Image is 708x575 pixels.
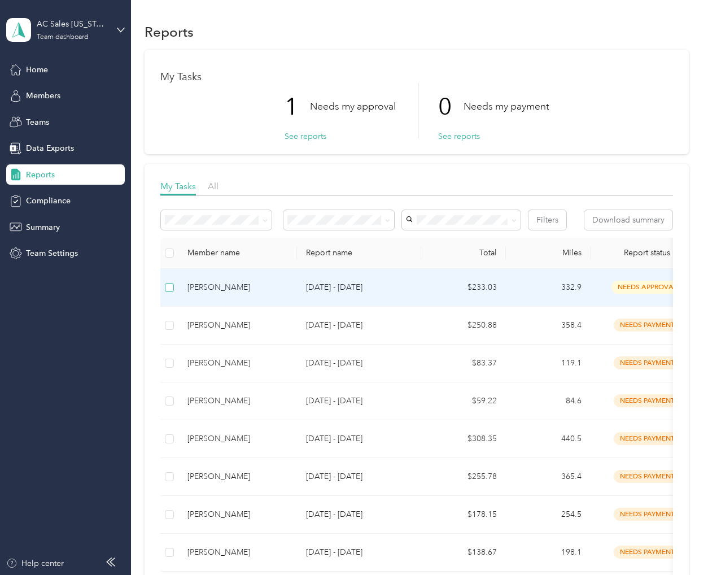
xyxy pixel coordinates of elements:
iframe: Everlance-gr Chat Button Frame [645,512,708,575]
th: Report name [297,238,421,269]
p: [DATE] - [DATE] [306,508,412,521]
td: $308.35 [421,420,506,458]
span: Home [26,64,48,76]
span: needs payment [614,432,680,445]
p: Needs my payment [464,99,549,114]
p: [DATE] - [DATE] [306,319,412,332]
button: See reports [285,130,326,142]
span: needs payment [614,319,680,332]
p: 1 [285,83,310,130]
td: 440.5 [506,420,591,458]
button: Help center [6,557,64,569]
span: Report status [600,248,694,258]
div: [PERSON_NAME] [187,395,288,407]
span: All [208,181,218,191]
span: needs approval [611,281,683,294]
td: $178.15 [421,496,506,534]
div: [PERSON_NAME] [187,471,288,483]
span: Data Exports [26,142,74,154]
button: See reports [438,130,480,142]
div: [PERSON_NAME] [187,508,288,521]
div: [PERSON_NAME] [187,319,288,332]
button: Download summary [584,210,672,230]
td: 198.1 [506,534,591,572]
span: Teams [26,116,49,128]
p: [DATE] - [DATE] [306,357,412,369]
div: Team dashboard [37,34,89,41]
td: $59.22 [421,382,506,420]
p: Needs my approval [310,99,396,114]
div: AC Sales [US_STATE][GEOGRAPHIC_DATA] US01-AC-D50011-CC13100 ([PERSON_NAME]) [37,18,107,30]
p: 0 [438,83,464,130]
td: $250.88 [421,307,506,345]
span: needs payment [614,470,680,483]
span: Members [26,90,60,102]
div: Total [430,248,497,258]
div: Miles [515,248,582,258]
td: 365.4 [506,458,591,496]
p: [DATE] - [DATE] [306,433,412,445]
td: $83.37 [421,345,506,382]
td: $233.03 [421,269,506,307]
h1: My Tasks [160,71,672,83]
th: Member name [178,238,297,269]
p: [DATE] - [DATE] [306,281,412,294]
div: [PERSON_NAME] [187,357,288,369]
span: Summary [26,221,60,233]
h1: Reports [145,26,194,38]
span: My Tasks [160,181,196,191]
span: needs payment [614,394,680,407]
span: needs payment [614,356,680,369]
p: [DATE] - [DATE] [306,546,412,559]
td: $138.67 [421,534,506,572]
td: 332.9 [506,269,591,307]
span: Reports [26,169,55,181]
span: Compliance [26,195,71,207]
p: [DATE] - [DATE] [306,395,412,407]
span: Team Settings [26,247,78,259]
td: 84.6 [506,382,591,420]
td: 254.5 [506,496,591,534]
td: 358.4 [506,307,591,345]
button: Filters [528,210,566,230]
div: [PERSON_NAME] [187,546,288,559]
td: $255.78 [421,458,506,496]
div: [PERSON_NAME] [187,281,288,294]
span: needs payment [614,546,680,559]
p: [DATE] - [DATE] [306,471,412,483]
td: 119.1 [506,345,591,382]
div: [PERSON_NAME] [187,433,288,445]
span: needs payment [614,508,680,521]
div: Member name [187,248,288,258]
